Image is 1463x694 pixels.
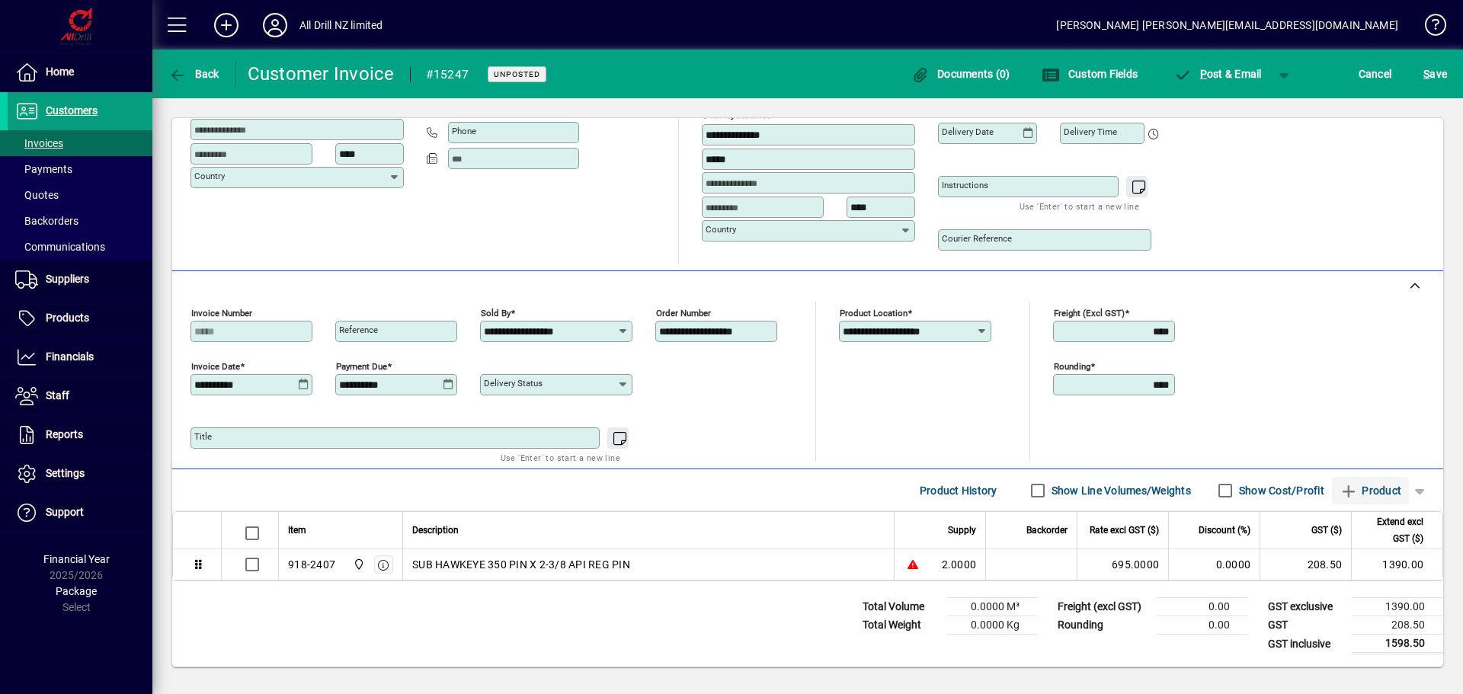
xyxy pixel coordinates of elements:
[8,234,152,260] a: Communications
[942,180,988,190] mat-label: Instructions
[1352,635,1443,654] td: 1598.50
[15,215,78,227] span: Backorders
[908,60,1014,88] button: Documents (0)
[8,338,152,376] a: Financials
[942,233,1012,244] mat-label: Courier Reference
[920,478,997,503] span: Product History
[8,53,152,91] a: Home
[1090,522,1159,539] span: Rate excl GST ($)
[165,60,223,88] button: Back
[8,299,152,337] a: Products
[168,68,219,80] span: Back
[946,616,1038,635] td: 0.0000 Kg
[942,126,994,137] mat-label: Delivery date
[855,616,946,635] td: Total Weight
[412,522,459,539] span: Description
[15,163,72,175] span: Payments
[152,60,236,88] app-page-header-button: Back
[1050,598,1157,616] td: Freight (excl GST)
[942,557,977,572] span: 2.0000
[46,350,94,363] span: Financials
[1168,549,1260,580] td: 0.0000
[1087,557,1159,572] div: 695.0000
[1048,483,1191,498] label: Show Line Volumes/Weights
[46,467,85,479] span: Settings
[1054,308,1125,318] mat-label: Freight (excl GST)
[494,69,540,79] span: Unposted
[481,308,511,318] mat-label: Sold by
[8,182,152,208] a: Quotes
[46,312,89,324] span: Products
[452,126,476,136] mat-label: Phone
[1361,513,1423,547] span: Extend excl GST ($)
[46,506,84,518] span: Support
[191,308,252,318] mat-label: Invoice number
[1340,478,1401,503] span: Product
[8,494,152,532] a: Support
[1311,522,1342,539] span: GST ($)
[1420,60,1451,88] button: Save
[895,98,919,123] button: Choose address
[911,68,1010,80] span: Documents (0)
[1199,522,1250,539] span: Discount (%)
[1038,60,1141,88] button: Custom Fields
[412,557,630,572] span: SUB HAWKEYE 350 PIN X 2-3/8 API REG PIN
[299,13,383,37] div: All Drill NZ limited
[1260,635,1352,654] td: GST inclusive
[914,477,1004,504] button: Product History
[194,171,225,181] mat-label: Country
[248,62,395,86] div: Customer Invoice
[1359,62,1392,86] span: Cancel
[706,224,736,235] mat-label: Country
[15,137,63,149] span: Invoices
[1166,60,1269,88] button: Post & Email
[855,598,946,616] td: Total Volume
[948,522,976,539] span: Supply
[46,428,83,440] span: Reports
[484,378,543,389] mat-label: Delivery status
[191,361,240,372] mat-label: Invoice date
[1236,483,1324,498] label: Show Cost/Profit
[1173,68,1262,80] span: ost & Email
[1260,549,1351,580] td: 208.50
[43,553,110,565] span: Financial Year
[1332,477,1409,504] button: Product
[349,556,367,573] span: All Drill NZ Limited
[1054,361,1090,372] mat-label: Rounding
[1064,126,1117,137] mat-label: Delivery time
[656,308,711,318] mat-label: Order number
[1352,616,1443,635] td: 208.50
[1413,3,1444,53] a: Knowledge Base
[946,598,1038,616] td: 0.0000 M³
[870,98,895,122] a: View on map
[1200,68,1207,80] span: P
[46,104,98,117] span: Customers
[15,241,105,253] span: Communications
[336,361,387,372] mat-label: Payment due
[194,431,212,442] mat-label: Title
[8,130,152,156] a: Invoices
[1352,598,1443,616] td: 1390.00
[1157,616,1248,635] td: 0.00
[288,557,335,572] div: 918-2407
[56,585,97,597] span: Package
[339,325,378,335] mat-label: Reference
[840,308,908,318] mat-label: Product location
[46,66,74,78] span: Home
[1260,598,1352,616] td: GST exclusive
[8,455,152,493] a: Settings
[1042,68,1138,80] span: Custom Fields
[1056,13,1398,37] div: [PERSON_NAME] [PERSON_NAME][EMAIL_ADDRESS][DOMAIN_NAME]
[46,273,89,285] span: Suppliers
[8,261,152,299] a: Suppliers
[1026,522,1068,539] span: Backorder
[202,11,251,39] button: Add
[1355,60,1396,88] button: Cancel
[1351,549,1442,580] td: 1390.00
[46,389,69,401] span: Staff
[1260,616,1352,635] td: GST
[8,156,152,182] a: Payments
[1050,616,1157,635] td: Rounding
[501,449,620,466] mat-hint: Use 'Enter' to start a new line
[8,416,152,454] a: Reports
